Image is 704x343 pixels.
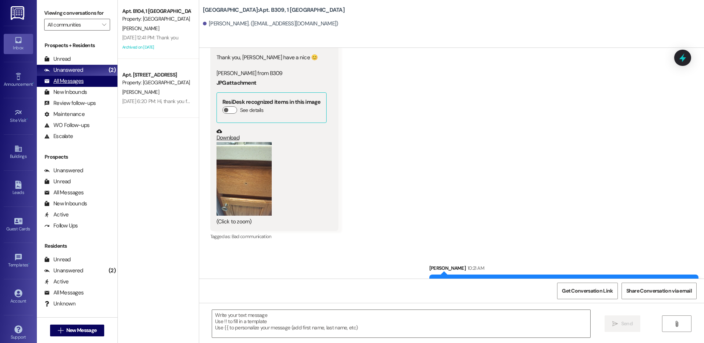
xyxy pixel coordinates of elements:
label: Viewing conversations for [44,7,110,19]
a: Leads [4,178,33,198]
div: 10:21 AM [466,264,484,272]
a: Templates • [4,251,33,271]
b: ResiDesk recognized items in this image [222,98,321,106]
div: Follow Ups [44,222,78,230]
div: (2) [107,64,117,76]
div: Unanswered [44,66,83,74]
i:  [674,321,679,327]
input: All communities [47,19,98,31]
button: Get Conversation Link [557,283,617,299]
div: Tagged as: [210,231,338,242]
img: ResiDesk Logo [11,6,26,20]
span: Send [621,320,633,328]
div: All Messages [44,189,84,197]
div: Unread [44,178,71,185]
label: See details [240,106,263,114]
div: Prospects [37,153,117,161]
a: Account [4,287,33,307]
div: Property: [GEOGRAPHIC_DATA] [122,79,190,86]
div: All Messages [44,289,84,297]
b: JPG attachment [217,79,256,86]
a: Inbox [4,34,33,54]
div: All Messages [44,77,84,85]
div: [DATE] 12:41 PM: Thank you [122,34,178,41]
span: • [27,117,28,122]
div: Apt. B104, 1 [GEOGRAPHIC_DATA] [122,7,190,15]
div: Prospects + Residents [37,42,117,49]
a: Download [217,128,327,141]
i:  [58,328,63,333]
a: Site Visit • [4,106,33,126]
button: Share Conversation via email [622,283,697,299]
span: [PERSON_NAME] [122,25,159,32]
span: Bad communication [232,233,271,240]
span: New Message [66,326,96,334]
div: Residents [37,242,117,250]
div: (2) [107,265,117,276]
div: Apt. [STREET_ADDRESS] [122,71,190,79]
div: Unread [44,55,71,63]
div: Active [44,278,69,286]
div: Is missing to Thank you, [PERSON_NAME] have a nice 😊 [PERSON_NAME] from B309 [217,30,327,77]
div: [DATE] 6:20 PM: Hi, thank you for your message. If this is an emergency, please call [PHONE_NUMBE... [122,98,689,105]
button: New Message [50,325,105,336]
span: [PERSON_NAME] [122,89,159,95]
div: Unknown [44,300,75,308]
div: [PERSON_NAME]. ([EMAIL_ADDRESS][DOMAIN_NAME]) [203,20,338,28]
span: Share Conversation via email [626,287,692,295]
div: New Inbounds [44,88,87,96]
div: [PERSON_NAME] [429,264,699,275]
div: (Click to zoom) [217,218,327,226]
i:  [612,321,618,327]
a: Support [4,323,33,343]
div: WO Follow-ups [44,121,89,129]
span: • [33,81,34,86]
div: Unread [44,256,71,264]
div: New Inbounds [44,200,87,208]
a: Buildings [4,142,33,162]
div: Maintenance [44,110,85,118]
div: Unanswered [44,167,83,174]
div: Archived on [DATE] [122,43,191,52]
span: Get Conversation Link [562,287,613,295]
a: Guest Cards [4,215,33,235]
div: Escalate [44,132,73,140]
b: [GEOGRAPHIC_DATA]: Apt. B309, 1 [GEOGRAPHIC_DATA] [203,6,345,14]
i:  [102,22,106,28]
div: Property: [GEOGRAPHIC_DATA] [122,15,190,23]
div: Unanswered [44,267,83,275]
button: Zoom image [217,142,272,216]
span: • [28,261,29,266]
button: Send [605,315,640,332]
div: Review follow-ups [44,99,96,107]
div: Active [44,211,69,219]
